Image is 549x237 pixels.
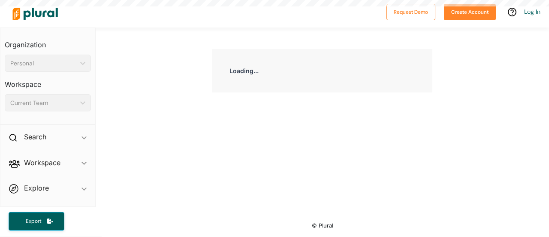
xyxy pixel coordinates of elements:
[444,4,496,20] button: Create Account
[5,72,91,91] h3: Workspace
[5,32,91,51] h3: Organization
[524,8,540,15] a: Log In
[386,7,435,16] a: Request Demo
[10,98,77,108] div: Current Team
[444,7,496,16] a: Create Account
[212,49,432,92] div: Loading...
[20,218,47,225] span: Export
[312,222,333,229] small: © Plural
[10,59,77,68] div: Personal
[386,4,435,20] button: Request Demo
[24,132,46,142] h2: Search
[9,212,64,231] button: Export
